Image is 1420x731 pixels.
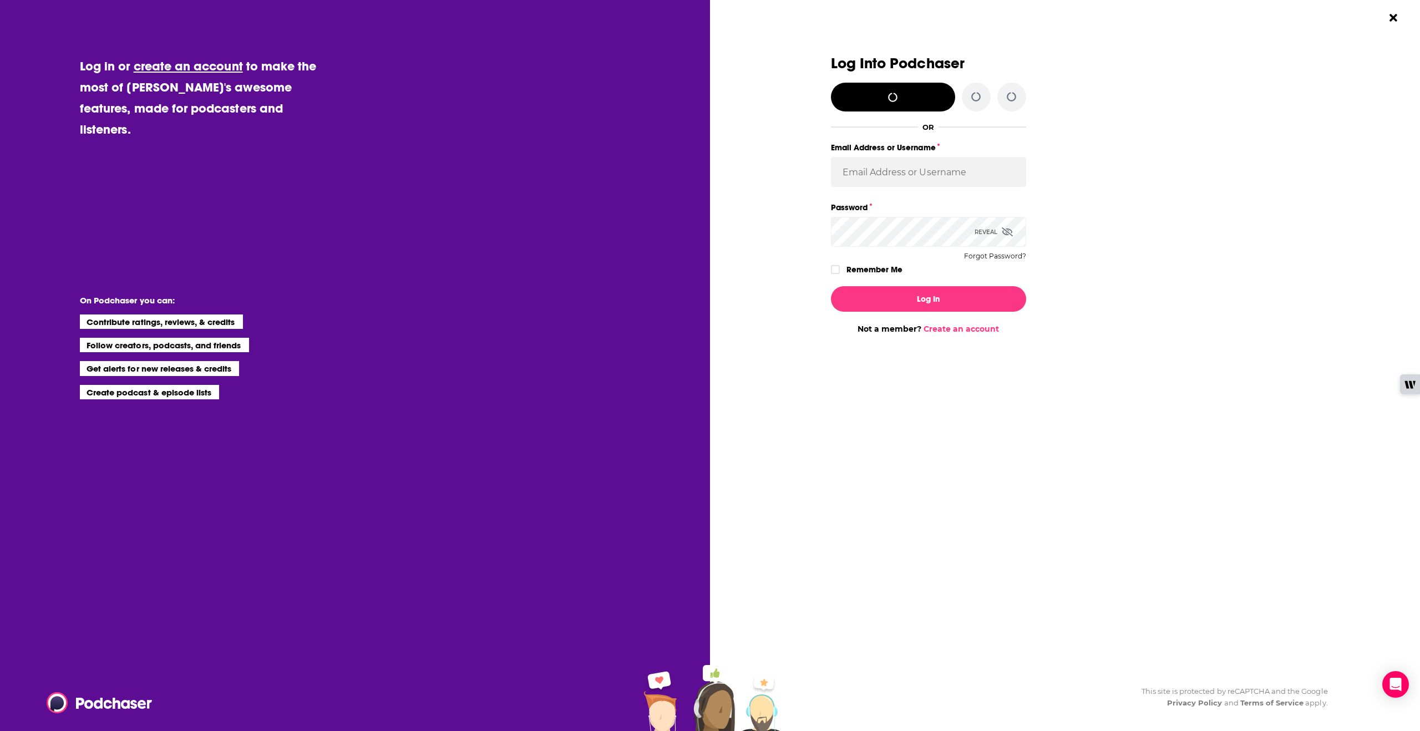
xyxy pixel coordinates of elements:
button: Close Button [1383,7,1404,28]
input: Email Address or Username [831,157,1026,187]
a: create an account [134,58,243,74]
label: Password [831,200,1026,215]
li: Follow creators, podcasts, and friends [80,338,249,352]
li: Create podcast & episode lists [80,385,219,399]
a: Terms of Service [1240,698,1304,707]
div: OR [922,123,934,131]
li: Get alerts for new releases & credits [80,361,239,375]
div: Open Intercom Messenger [1382,671,1409,698]
label: Email Address or Username [831,140,1026,155]
h3: Log Into Podchaser [831,55,1026,72]
img: Podchaser - Follow, Share and Rate Podcasts [47,692,153,713]
a: Create an account [924,324,999,334]
button: Forgot Password? [964,252,1026,260]
li: On Podchaser you can: [80,295,302,306]
label: Remember Me [846,262,902,277]
div: Reveal [975,217,1013,247]
a: Privacy Policy [1167,698,1223,707]
button: Log In [831,286,1026,312]
li: Contribute ratings, reviews, & credits [80,314,243,329]
a: Podchaser - Follow, Share and Rate Podcasts [47,692,144,713]
div: Not a member? [831,324,1026,334]
div: This site is protected by reCAPTCHA and the Google and apply. [1133,686,1328,709]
